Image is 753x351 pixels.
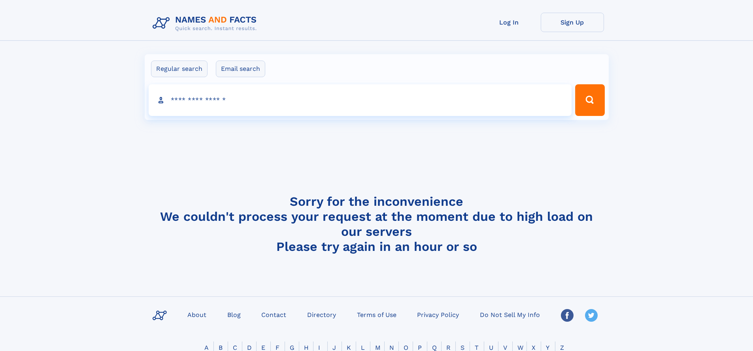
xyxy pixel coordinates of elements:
label: Regular search [151,61,208,77]
a: Do Not Sell My Info [477,309,543,320]
a: Terms of Use [354,309,400,320]
input: search input [149,84,572,116]
a: Log In [477,13,541,32]
a: Blog [224,309,244,320]
a: About [184,309,209,320]
label: Email search [216,61,265,77]
a: Directory [304,309,339,320]
img: Twitter [585,309,598,322]
button: Search Button [575,84,604,116]
img: Logo Names and Facts [149,13,263,34]
img: Facebook [561,309,574,322]
a: Sign Up [541,13,604,32]
a: Contact [258,309,289,320]
h4: Sorry for the inconvenience We couldn't process your request at the moment due to high load on ou... [149,194,604,254]
a: Privacy Policy [414,309,462,320]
